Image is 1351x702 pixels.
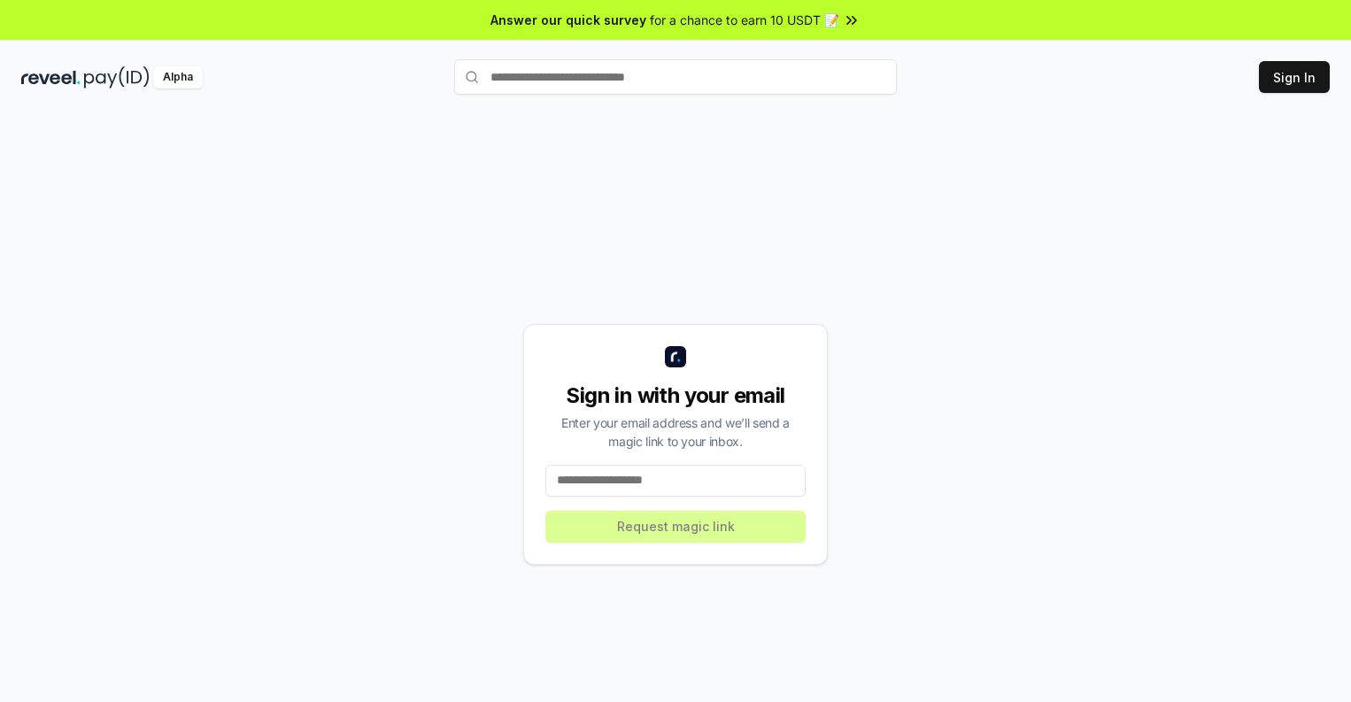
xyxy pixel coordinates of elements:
[21,66,81,89] img: reveel_dark
[153,66,203,89] div: Alpha
[1259,61,1330,93] button: Sign In
[650,11,839,29] span: for a chance to earn 10 USDT 📝
[665,346,686,367] img: logo_small
[545,413,806,451] div: Enter your email address and we’ll send a magic link to your inbox.
[545,382,806,410] div: Sign in with your email
[490,11,646,29] span: Answer our quick survey
[84,66,150,89] img: pay_id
